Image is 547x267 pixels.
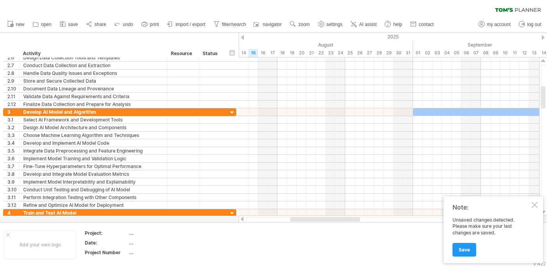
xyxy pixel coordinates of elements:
[7,69,19,77] div: 2.8
[23,108,163,116] div: Develop AI Model and Algorithm
[374,49,384,57] div: Thursday, 28 August 2025
[5,19,27,29] a: new
[248,49,258,57] div: Friday, 15 August 2025
[519,49,529,57] div: Friday, 12 September 2025
[113,41,413,49] div: August 2025
[452,49,461,57] div: Friday, 5 September 2025
[500,49,510,57] div: Wednesday, 10 September 2025
[165,19,208,29] a: import / export
[23,101,163,108] div: Finalize Data Collection and Prepare for Analysis
[150,22,159,27] span: print
[7,170,19,178] div: 3.8
[7,194,19,201] div: 3.11
[419,22,434,27] span: contact
[85,230,127,236] div: Project:
[326,49,335,57] div: Saturday, 23 August 2025
[7,163,19,170] div: 3.7
[316,49,326,57] div: Friday, 22 August 2025
[23,155,163,162] div: Implement Model Training and Validation Logic
[263,22,282,27] span: navigator
[258,49,268,57] div: Saturday, 16 August 2025
[510,49,519,57] div: Thursday, 11 September 2025
[7,178,19,186] div: 3.9
[129,239,194,246] div: ....
[306,49,316,57] div: Thursday, 21 August 2025
[4,230,76,259] div: Add your own logo
[23,62,163,69] div: Conduct Data Collection and Extraction
[41,22,52,27] span: open
[403,49,413,57] div: Sunday, 31 August 2025
[7,116,19,123] div: 3.1
[355,49,365,57] div: Tuesday, 26 August 2025
[316,19,345,29] a: settings
[23,170,163,178] div: Develop and Integrate Model Evaluation Metrics
[7,201,19,209] div: 3.12
[394,49,403,57] div: Saturday, 30 August 2025
[16,22,24,27] span: new
[7,124,19,131] div: 3.2
[23,124,163,131] div: Design AI Model Architecture and Components
[129,230,194,236] div: ....
[461,49,471,57] div: Saturday, 6 September 2025
[23,50,163,57] div: Activity
[7,62,19,69] div: 2.7
[7,93,19,100] div: 2.11
[393,22,402,27] span: help
[7,186,19,193] div: 3.10
[68,22,78,27] span: save
[23,178,163,186] div: Implement Model Interpretability and Explainability
[23,186,163,193] div: Conduct Unit Testing and Debugging of AI Model
[23,93,163,100] div: Validate Data Against Requirements and Criteria
[7,108,19,116] div: 3
[212,19,248,29] a: filter/search
[471,49,481,57] div: Sunday, 7 September 2025
[442,49,452,57] div: Thursday, 4 September 2025
[298,22,310,27] span: zoom
[345,49,355,57] div: Monday, 25 August 2025
[129,249,194,256] div: ....
[252,19,284,29] a: navigator
[7,139,19,147] div: 3.4
[287,49,297,57] div: Tuesday, 19 August 2025
[533,261,546,267] div: v 422
[112,19,136,29] a: undo
[529,49,539,57] div: Saturday, 13 September 2025
[85,239,127,246] div: Date:
[413,49,423,57] div: Monday, 1 September 2025
[459,247,470,253] span: Save
[452,217,530,256] div: Unsaved changes detected. Please make sure your last changes are saved.
[23,69,163,77] div: Handle Data Quality Issues and Exceptions
[239,49,248,57] div: Thursday, 14 August 2025
[31,19,54,29] a: open
[476,19,513,29] a: my account
[203,50,220,57] div: Status
[7,54,19,61] div: 2.6
[222,22,246,27] span: filter/search
[23,147,163,154] div: Integrate Data Preprocessing and Feature Engineering
[7,147,19,154] div: 3.5
[23,201,163,209] div: Refine and Optimize AI Model for Deployment
[359,22,377,27] span: AI assist
[517,19,544,29] a: log out
[23,77,163,85] div: Store and Secure Collected Data
[23,209,163,217] div: Train and Test AI Model
[7,85,19,92] div: 2.10
[490,49,500,57] div: Tuesday, 9 September 2025
[297,49,306,57] div: Wednesday, 20 August 2025
[23,132,163,139] div: Choose Machine Learning Algorithm and Techniques
[7,209,19,217] div: 4
[423,49,432,57] div: Tuesday, 2 September 2025
[527,22,541,27] span: log out
[487,22,511,27] span: my account
[335,49,345,57] div: Sunday, 24 August 2025
[7,77,19,85] div: 2.9
[408,19,436,29] a: contact
[268,49,277,57] div: Sunday, 17 August 2025
[175,22,205,27] span: import / export
[432,49,442,57] div: Wednesday, 3 September 2025
[452,243,476,257] a: Save
[277,49,287,57] div: Monday, 18 August 2025
[7,132,19,139] div: 3.3
[23,194,163,201] div: Perform Integration Testing with Other Components
[23,163,163,170] div: Fine-Tune Hyperparameters for Optimal Performance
